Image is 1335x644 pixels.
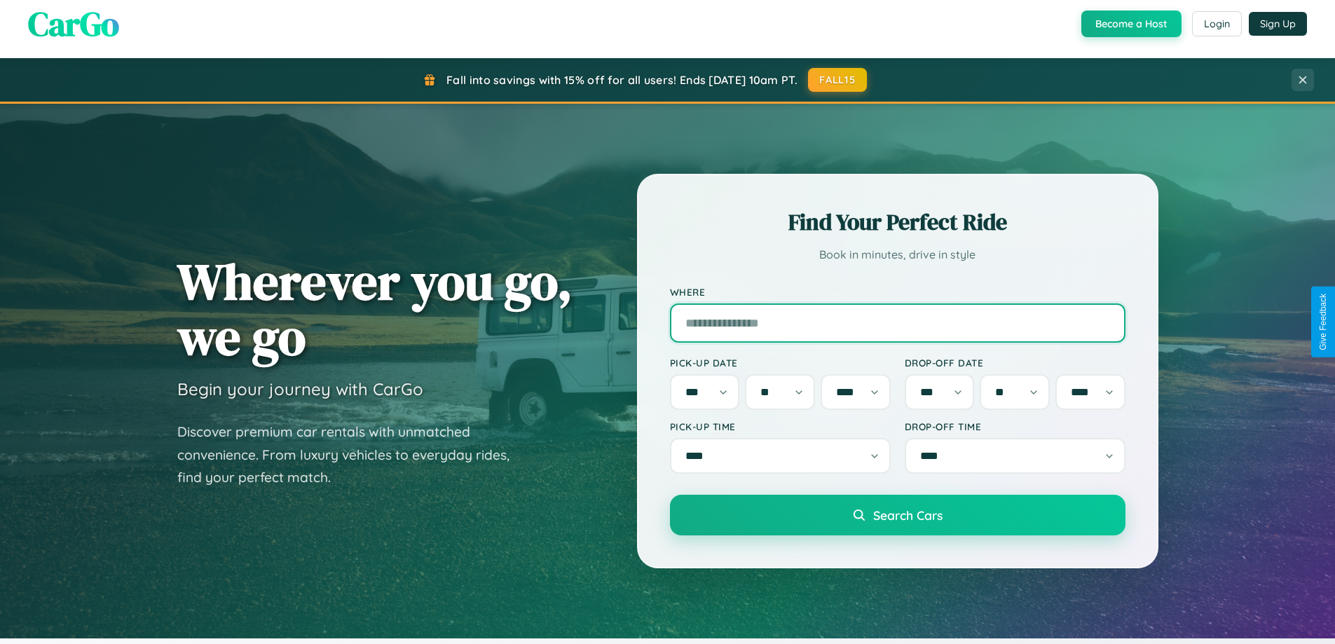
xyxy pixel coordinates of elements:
button: Search Cars [670,495,1125,535]
button: Sign Up [1249,12,1307,36]
button: Become a Host [1081,11,1182,37]
button: Login [1192,11,1242,36]
label: Where [670,286,1125,298]
div: Give Feedback [1318,294,1328,350]
label: Drop-off Date [905,357,1125,369]
span: CarGo [28,1,119,47]
label: Pick-up Time [670,420,891,432]
p: Discover premium car rentals with unmatched convenience. From luxury vehicles to everyday rides, ... [177,420,528,489]
span: Fall into savings with 15% off for all users! Ends [DATE] 10am PT. [446,73,797,87]
h3: Begin your journey with CarGo [177,378,423,399]
h2: Find Your Perfect Ride [670,207,1125,238]
h1: Wherever you go, we go [177,254,573,364]
p: Book in minutes, drive in style [670,245,1125,265]
label: Pick-up Date [670,357,891,369]
label: Drop-off Time [905,420,1125,432]
span: Search Cars [873,507,943,523]
button: FALL15 [808,68,867,92]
